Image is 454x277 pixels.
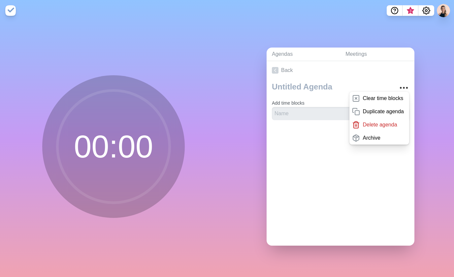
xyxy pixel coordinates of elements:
[5,5,16,16] img: timeblocks logo
[363,134,380,142] p: Archive
[397,81,410,94] button: More
[272,107,372,120] input: Name
[387,5,403,16] button: Help
[403,5,418,16] button: What’s new
[267,61,414,80] a: Back
[363,121,397,129] p: Delete agenda
[267,48,340,61] a: Agendas
[418,5,434,16] button: Settings
[340,48,414,61] a: Meetings
[363,94,403,102] p: Clear time blocks
[272,100,305,106] label: Add time blocks
[408,8,413,14] span: 3
[363,108,404,116] p: Duplicate agenda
